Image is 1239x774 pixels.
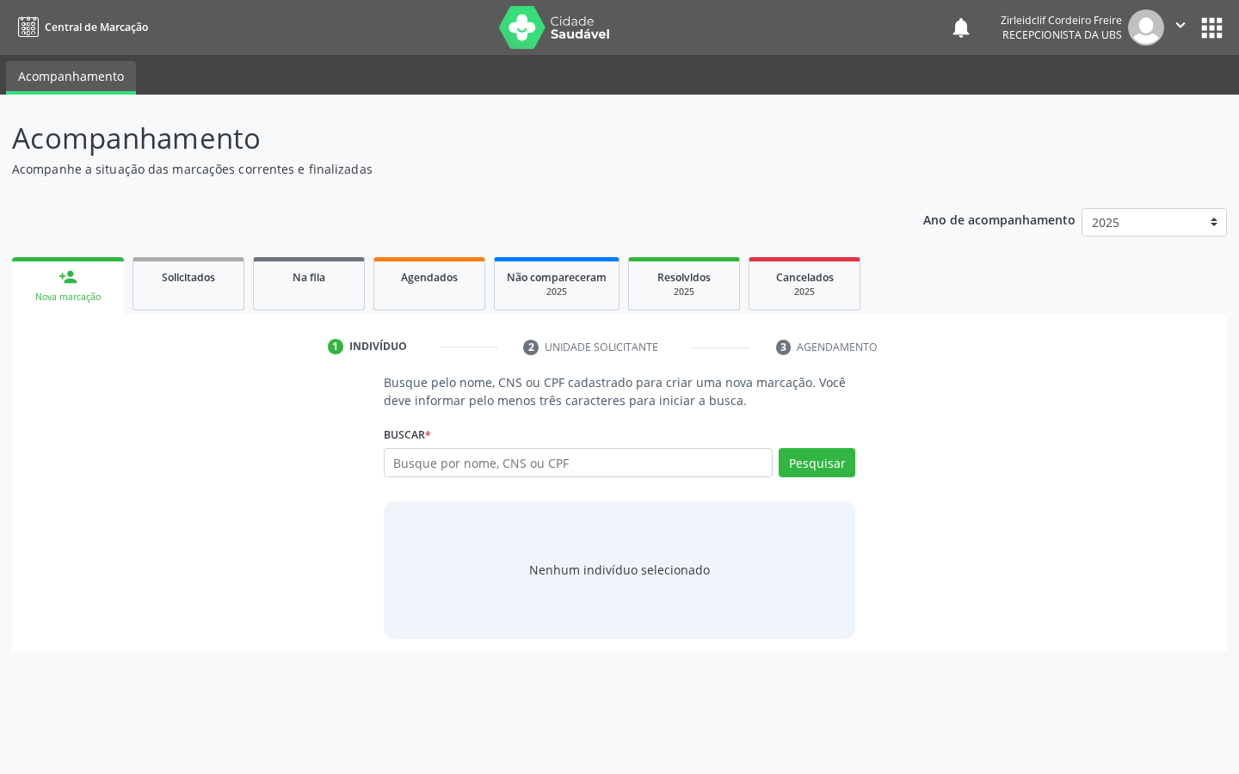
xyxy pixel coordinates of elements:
[45,20,148,34] span: Central de Marcação
[507,286,607,298] div: 2025
[1171,15,1190,34] i: 
[384,421,431,448] label: Buscar
[12,160,862,178] p: Acompanhe a situação das marcações correntes e finalizadas
[401,270,458,285] span: Agendados
[779,448,855,477] button: Pesquisar
[6,61,136,95] a: Acompanhamento
[1164,9,1197,46] button: 
[949,15,973,40] button: notifications
[507,270,607,285] span: Não compareceram
[349,339,407,354] div: Indivíduo
[24,291,112,304] div: Nova marcação
[1001,13,1122,28] div: Zirleidclif Cordeiro Freire
[761,286,848,298] div: 2025
[529,561,710,579] div: Nenhum indivíduo selecionado
[923,208,1076,230] p: Ano de acompanhamento
[328,339,343,354] div: 1
[12,117,862,160] p: Acompanhamento
[12,13,148,41] a: Central de Marcação
[1002,28,1122,42] span: Recepcionista da UBS
[641,286,727,298] div: 2025
[1128,9,1164,46] img: img
[293,270,325,285] span: Na fila
[162,270,215,285] span: Solicitados
[776,270,834,285] span: Cancelados
[384,448,774,477] input: Busque por nome, CNS ou CPF
[59,267,77,286] div: person_add
[1197,13,1227,43] button: apps
[384,373,856,409] p: Busque pelo nome, CNS ou CPF cadastrado para criar uma nova marcação. Você deve informar pelo men...
[657,270,711,285] span: Resolvidos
